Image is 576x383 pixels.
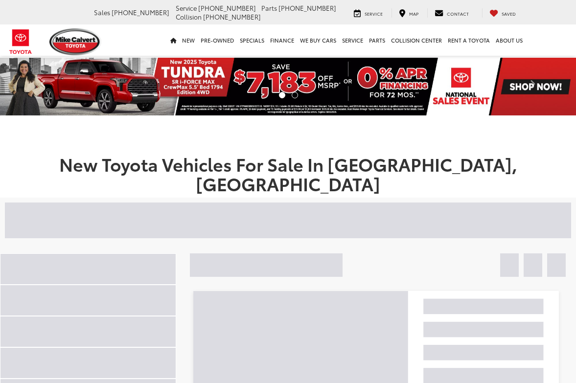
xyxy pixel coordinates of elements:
[2,26,39,58] img: Toyota
[167,24,179,56] a: Home
[112,8,169,17] span: [PHONE_NUMBER]
[365,10,383,17] span: Service
[493,24,526,56] a: About Us
[237,24,267,56] a: Specials
[176,3,197,12] span: Service
[94,8,110,17] span: Sales
[179,24,198,56] a: New
[482,8,523,18] a: My Saved Vehicles
[392,8,426,18] a: Map
[49,28,101,55] img: Mike Calvert Toyota
[198,3,256,12] span: [PHONE_NUMBER]
[409,10,418,17] span: Map
[445,24,493,56] a: Rent a Toyota
[278,3,336,12] span: [PHONE_NUMBER]
[203,12,261,21] span: [PHONE_NUMBER]
[502,10,516,17] span: Saved
[176,12,202,21] span: Collision
[198,24,237,56] a: Pre-Owned
[388,24,445,56] a: Collision Center
[447,10,469,17] span: Contact
[339,24,366,56] a: Service
[261,3,277,12] span: Parts
[267,24,297,56] a: Finance
[427,8,476,18] a: Contact
[366,24,388,56] a: Parts
[297,24,339,56] a: WE BUY CARS
[346,8,390,18] a: Service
